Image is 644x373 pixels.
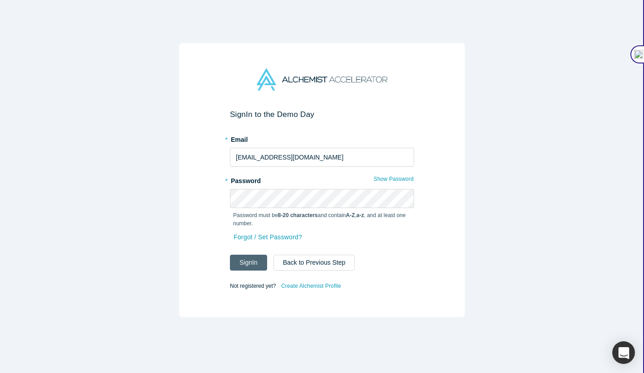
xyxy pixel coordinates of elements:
label: Password [230,173,414,186]
h2: Sign In to the Demo Day [230,110,414,119]
strong: a-z [356,212,364,218]
button: Show Password [373,173,414,185]
span: Not registered yet? [230,283,276,289]
strong: A-Z [346,212,355,218]
a: Create Alchemist Profile [281,280,342,292]
button: Back to Previous Step [273,255,355,271]
img: Alchemist Accelerator Logo [257,68,387,91]
label: Email [230,132,414,145]
strong: 8-20 characters [278,212,318,218]
p: Password must be and contain , , and at least one number. [233,211,411,228]
button: SignIn [230,255,267,271]
a: Forgot / Set Password? [233,229,302,245]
